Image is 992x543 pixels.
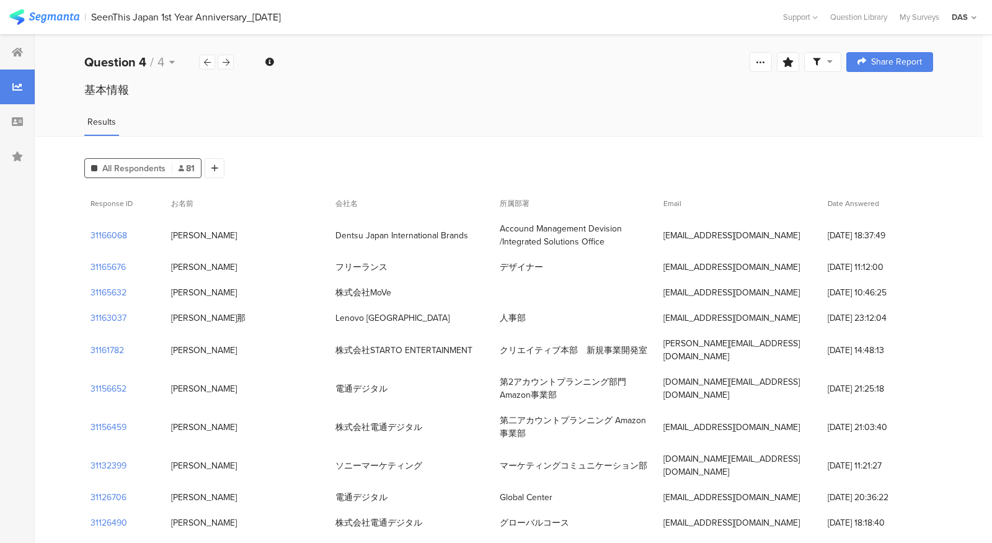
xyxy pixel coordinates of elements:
section: 31156652 [91,382,126,395]
span: Share Report [871,58,922,66]
span: [DATE] 21:03:40 [828,421,927,434]
span: [DATE] 11:21:27 [828,459,927,472]
div: [PERSON_NAME][EMAIL_ADDRESS][DOMAIN_NAME] [663,337,815,363]
div: 株式会社MoVe [335,286,391,299]
div: クリエイティブ本部 新規事業開発室 [500,344,647,357]
div: [PERSON_NAME] [171,459,237,472]
div: マーケティングコミュニケーション部 [500,459,647,472]
span: お名前 [171,198,193,209]
span: [DATE] 18:37:49 [828,229,927,242]
div: SeenThis Japan 1st Year Anniversary_[DATE] [91,11,281,23]
span: Email [663,198,681,209]
section: 31165632 [91,286,126,299]
span: [DATE] 10:46:25 [828,286,927,299]
div: DAS [952,11,968,23]
span: [DATE] 20:36:22 [828,491,927,504]
div: [PERSON_NAME] [171,286,237,299]
span: [DATE] 21:25:18 [828,382,927,395]
span: Response ID [91,198,133,209]
div: [PERSON_NAME]那 [171,312,246,325]
div: 電通デジタル [335,491,387,504]
div: Accound Management Devision /Integrated Solutions Office [500,222,652,248]
span: 会社名 [335,198,358,209]
span: Results [87,115,116,128]
span: [DATE] 11:12:00 [828,261,927,274]
div: [DOMAIN_NAME][EMAIL_ADDRESS][DOMAIN_NAME] [663,375,815,402]
section: 31156459 [91,421,126,434]
a: My Surveys [893,11,945,23]
section: 31126490 [91,516,127,529]
section: 31161782 [91,344,124,357]
div: 人事部 [500,312,526,325]
section: 31163037 [91,312,126,325]
div: [EMAIL_ADDRESS][DOMAIN_NAME] [663,286,800,299]
div: [EMAIL_ADDRESS][DOMAIN_NAME] [663,312,800,325]
div: 株式会社電通デジタル [335,421,422,434]
section: 31132399 [91,459,126,472]
div: [PERSON_NAME] [171,382,237,395]
span: [DATE] 23:12:04 [828,312,927,325]
div: 基本情報 [84,82,933,98]
div: 電通デジタル [335,382,387,395]
b: Question 4 [84,53,146,71]
section: 31166068 [91,229,127,242]
div: [EMAIL_ADDRESS][DOMAIN_NAME] [663,261,800,274]
div: [EMAIL_ADDRESS][DOMAIN_NAME] [663,421,800,434]
div: Support [783,7,818,27]
div: [DOMAIN_NAME][EMAIL_ADDRESS][DOMAIN_NAME] [663,452,815,478]
div: 株式会社STARTO ENTERTAINMENT [335,344,472,357]
div: [EMAIL_ADDRESS][DOMAIN_NAME] [663,229,800,242]
section: 31126706 [91,491,126,504]
div: グローバルコース [500,516,569,529]
span: 81 [179,162,195,175]
div: [EMAIL_ADDRESS][DOMAIN_NAME] [663,516,800,529]
section: 31165676 [91,261,126,274]
span: 所属部署 [500,198,529,209]
a: Question Library [824,11,893,23]
span: / [150,53,154,71]
span: [DATE] 18:18:40 [828,516,927,529]
div: 第二アカウントプランニング Amazon事業部 [500,414,652,440]
div: Lenovo [GEOGRAPHIC_DATA] [335,312,449,325]
div: 株式会社電通デジタル [335,516,422,529]
div: 第2アカウントプランニング部門 Amazon事業部 [500,375,652,402]
div: [PERSON_NAME] [171,491,237,504]
img: segmanta logo [9,9,79,25]
span: 4 [157,53,164,71]
div: [PERSON_NAME] [171,261,237,274]
div: デザイナー [500,261,543,274]
div: [EMAIL_ADDRESS][DOMAIN_NAME] [663,491,800,504]
div: [PERSON_NAME] [171,421,237,434]
span: Date Answered [828,198,879,209]
div: Global Center [500,491,552,504]
div: Dentsu Japan International Brands [335,229,468,242]
div: ソニーマーケティング [335,459,422,472]
div: [PERSON_NAME] [171,229,237,242]
div: フリーランス [335,261,387,274]
span: All Respondents [102,162,166,175]
div: [PERSON_NAME] [171,344,237,357]
div: [PERSON_NAME] [171,516,237,529]
span: [DATE] 14:48:13 [828,344,927,357]
div: | [84,10,86,24]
